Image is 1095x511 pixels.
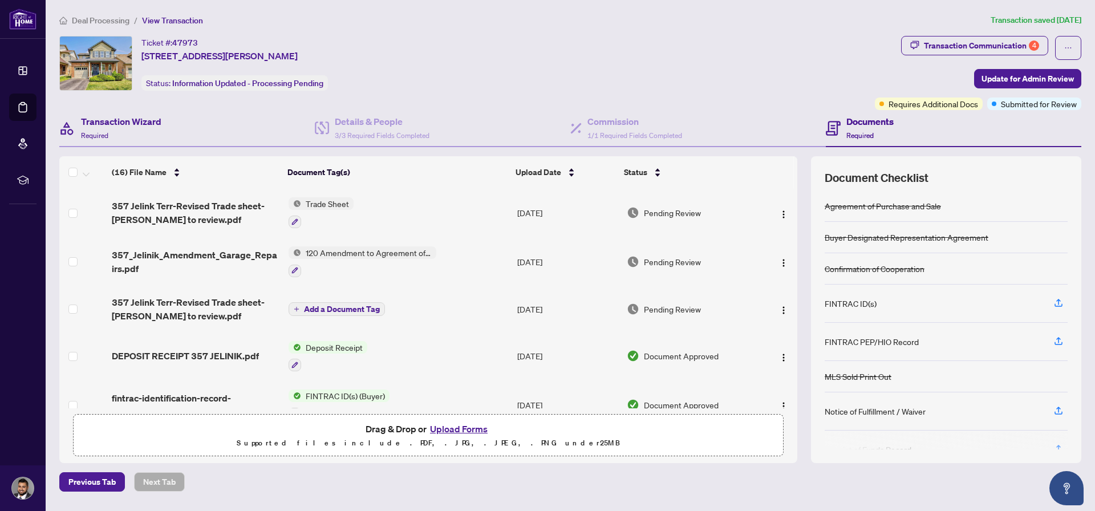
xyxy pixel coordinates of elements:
img: Document Status [627,206,639,219]
img: Logo [779,306,788,315]
button: Add a Document Tag [289,302,385,316]
span: Submitted for Review [1001,98,1077,110]
div: Notice of Fulfillment / Waiver [825,405,926,417]
button: Logo [774,347,793,365]
span: Information Updated - Processing Pending [172,78,323,88]
button: Open asap [1049,471,1084,505]
img: Logo [779,353,788,362]
span: Pending Review [644,206,701,219]
li: / [134,14,137,27]
button: Status IconFINTRAC ID(s) (Buyer) [289,390,390,420]
button: Transaction Communication4 [901,36,1048,55]
button: Status IconTrade Sheet [289,197,354,228]
button: Update for Admin Review [974,69,1081,88]
span: View Transaction [142,15,203,26]
span: Previous Tab [68,473,116,491]
td: [DATE] [513,286,622,332]
span: fintrac-identification-record-[PERSON_NAME]-[DATE]-20250905-085906.pdf [112,391,279,419]
div: Buyer Designated Representation Agreement [825,231,988,244]
img: Document Status [627,255,639,268]
img: Document Status [627,350,639,362]
img: Status Icon [289,197,301,210]
th: (16) File Name [107,156,283,188]
span: Drag & Drop orUpload FormsSupported files include .PDF, .JPG, .JPEG, .PNG under25MB [74,415,783,457]
th: Status [619,156,755,188]
span: 357 Jelink Terr-Revised Trade sheet-[PERSON_NAME] to review.pdf [112,295,279,323]
img: IMG-W12332859_1.jpg [60,36,132,90]
td: [DATE] [513,380,622,429]
div: Ticket #: [141,36,198,49]
p: Supported files include .PDF, .JPG, .JPEG, .PNG under 25 MB [80,436,776,450]
div: FINTRAC PEP/HIO Record [825,335,919,348]
span: 357_Jelinik_Amendment_Garage_Repairs.pdf [112,248,279,275]
div: FINTRAC ID(s) [825,297,877,310]
span: Deal Processing [72,15,129,26]
span: Pending Review [644,303,701,315]
img: Status Icon [289,390,301,402]
button: Logo [774,300,793,318]
img: Profile Icon [12,477,34,499]
span: Required [846,131,874,140]
th: Document Tag(s) [283,156,510,188]
span: Upload Date [516,166,561,179]
span: Pending Review [644,255,701,268]
td: [DATE] [513,188,622,237]
div: Agreement of Purchase and Sale [825,200,941,212]
span: 47973 [172,38,198,48]
img: Document Status [627,303,639,315]
span: 120 Amendment to Agreement of Purchase and Sale [301,246,436,259]
span: 3/3 Required Fields Completed [335,131,429,140]
button: Status Icon120 Amendment to Agreement of Purchase and Sale [289,246,436,277]
span: [STREET_ADDRESS][PERSON_NAME] [141,49,298,63]
h4: Details & People [335,115,429,128]
button: Previous Tab [59,472,125,492]
th: Upload Date [511,156,620,188]
span: (16) File Name [112,166,167,179]
span: plus [294,306,299,312]
div: Transaction Communication [924,36,1039,55]
span: home [59,17,67,25]
img: Logo [779,210,788,219]
span: Add a Document Tag [304,305,380,313]
span: Document Checklist [825,170,928,186]
button: Logo [774,253,793,271]
span: 357 Jelink Terr-Revised Trade sheet-[PERSON_NAME] to review.pdf [112,199,279,226]
h4: Commission [587,115,682,128]
span: Document Approved [644,399,719,411]
h4: Transaction Wizard [81,115,161,128]
button: Logo [774,204,793,222]
span: Requires Additional Docs [889,98,978,110]
img: Document Status [627,399,639,411]
span: Trade Sheet [301,197,354,210]
span: 1/1 Required Fields Completed [587,131,682,140]
span: Deposit Receipt [301,341,367,354]
div: Status: [141,75,328,91]
span: ellipsis [1064,44,1072,52]
span: Update for Admin Review [982,70,1074,88]
span: FINTRAC ID(s) (Buyer) [301,390,390,402]
button: Add a Document Tag [289,302,385,317]
img: Status Icon [289,246,301,259]
span: Document Approved [644,350,719,362]
button: Status IconDeposit Receipt [289,341,367,372]
span: Required [81,131,108,140]
span: Status [624,166,647,179]
span: DEPOSIT RECEIPT 357 JELINIK.pdf [112,349,259,363]
td: [DATE] [513,332,622,381]
div: Confirmation of Cooperation [825,262,924,275]
button: Logo [774,396,793,414]
span: Drag & Drop or [366,421,491,436]
img: Status Icon [289,341,301,354]
img: Logo [779,258,788,267]
img: logo [9,9,36,30]
td: [DATE] [513,237,622,286]
h4: Documents [846,115,894,128]
div: MLS Sold Print Out [825,370,891,383]
img: Logo [779,401,788,411]
button: Upload Forms [427,421,491,436]
article: Transaction saved [DATE] [991,14,1081,27]
button: Next Tab [134,472,185,492]
div: 4 [1029,40,1039,51]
